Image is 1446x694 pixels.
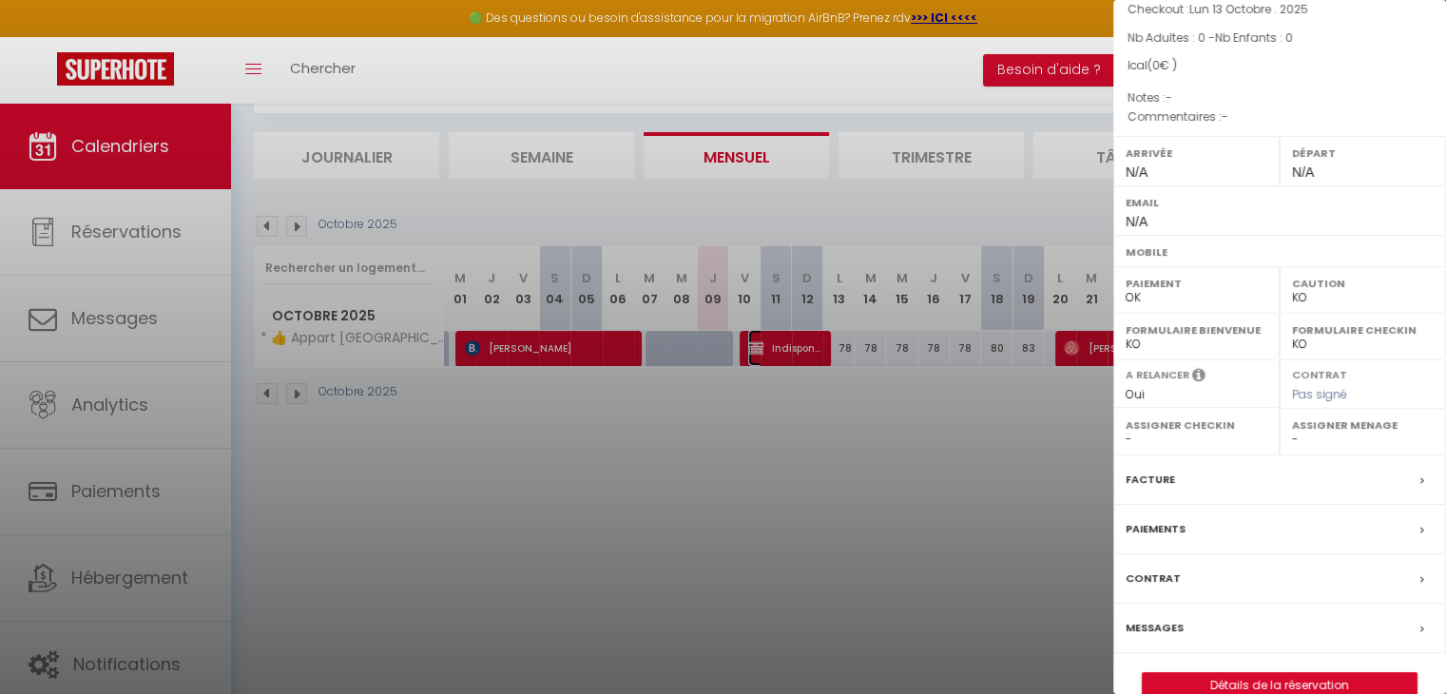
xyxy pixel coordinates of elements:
[1292,164,1314,180] span: N/A
[1292,144,1434,163] label: Départ
[1126,320,1267,339] label: Formulaire Bienvenue
[1147,57,1177,73] span: ( € )
[1192,367,1205,388] i: Sélectionner OUI si vous souhaiter envoyer les séquences de messages post-checkout
[1292,320,1434,339] label: Formulaire Checkin
[1292,367,1347,379] label: Contrat
[1126,214,1147,229] span: N/A
[1292,386,1347,402] span: Pas signé
[1128,107,1432,126] p: Commentaires :
[1126,274,1267,293] label: Paiement
[1126,519,1186,539] label: Paiements
[1126,242,1434,261] label: Mobile
[1222,108,1228,125] span: -
[1189,1,1308,17] span: Lun 13 Octobre . 2025
[1126,164,1147,180] span: N/A
[1166,89,1172,106] span: -
[1126,144,1267,163] label: Arrivée
[1126,367,1189,383] label: A relancer
[1292,415,1434,434] label: Assigner Menage
[1292,274,1434,293] label: Caution
[1128,88,1432,107] p: Notes :
[1126,618,1184,638] label: Messages
[1152,57,1160,73] span: 0
[1126,193,1434,212] label: Email
[1126,470,1175,490] label: Facture
[1128,29,1293,46] span: Nb Adultes : 0 -
[1126,569,1181,588] label: Contrat
[1126,415,1267,434] label: Assigner Checkin
[1128,57,1432,75] div: Ical
[1215,29,1293,46] span: Nb Enfants : 0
